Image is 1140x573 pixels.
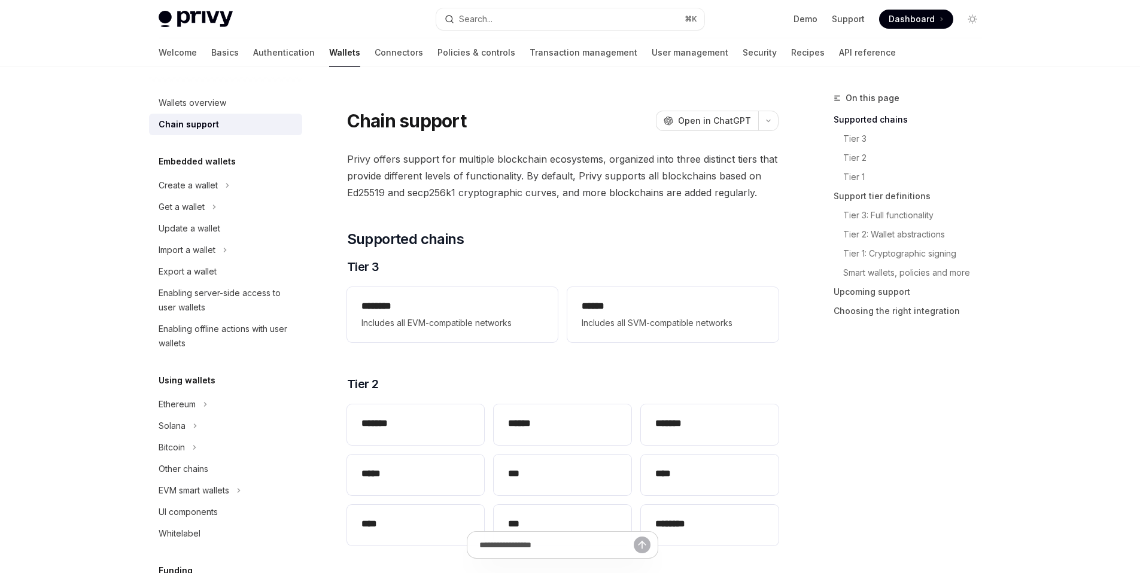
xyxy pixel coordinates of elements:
a: Recipes [791,38,825,67]
a: Export a wallet [149,261,302,282]
a: Tier 2: Wallet abstractions [843,225,992,244]
a: User management [652,38,728,67]
a: Demo [794,13,817,25]
span: Includes all SVM-compatible networks [582,316,764,330]
a: Tier 1 [843,167,992,187]
span: On this page [846,91,899,105]
a: Enabling server-side access to user wallets [149,282,302,318]
button: Toggle dark mode [963,10,982,29]
div: Enabling offline actions with user wallets [159,322,295,350]
a: Update a wallet [149,218,302,239]
a: Dashboard [879,10,953,29]
button: Send message [634,537,650,553]
a: Support tier definitions [834,187,992,206]
a: UI components [149,501,302,523]
div: EVM smart wallets [159,483,229,498]
button: Open in ChatGPT [656,111,758,131]
div: Bitcoin [159,440,185,455]
h1: Chain support [347,110,466,132]
a: Tier 2 [843,148,992,167]
div: UI components [159,505,218,519]
a: Upcoming support [834,282,992,301]
div: Enabling server-side access to user wallets [159,286,295,315]
a: Other chains [149,458,302,480]
a: Basics [211,38,239,67]
a: Support [832,13,865,25]
a: Transaction management [530,38,637,67]
span: Dashboard [889,13,935,25]
a: Security [743,38,777,67]
a: Policies & controls [437,38,515,67]
span: Tier 3 [347,258,379,275]
a: Chain support [149,114,302,135]
a: Enabling offline actions with user wallets [149,318,302,354]
span: Includes all EVM-compatible networks [361,316,543,330]
a: Wallets [329,38,360,67]
a: API reference [839,38,896,67]
a: Wallets overview [149,92,302,114]
a: Tier 3: Full functionality [843,206,992,225]
div: Chain support [159,117,219,132]
a: Tier 1: Cryptographic signing [843,244,992,263]
div: Create a wallet [159,178,218,193]
div: Whitelabel [159,526,200,541]
div: Solana [159,419,186,433]
div: Other chains [159,462,208,476]
a: Smart wallets, policies and more [843,263,992,282]
a: Supported chains [834,110,992,129]
div: Search... [459,12,493,26]
a: **** *Includes all SVM-compatible networks [567,287,778,342]
div: Import a wallet [159,243,215,257]
span: Tier 2 [347,376,379,392]
a: Choosing the right integration [834,301,992,321]
a: Whitelabel [149,523,302,544]
span: Supported chains [347,230,464,249]
div: Export a wallet [159,264,217,279]
a: Tier 3 [843,129,992,148]
span: ⌘ K [685,14,697,24]
button: Search...⌘K [436,8,704,30]
div: Wallets overview [159,96,226,110]
img: light logo [159,11,233,28]
h5: Embedded wallets [159,154,236,169]
a: Welcome [159,38,197,67]
div: Get a wallet [159,200,205,214]
span: Privy offers support for multiple blockchain ecosystems, organized into three distinct tiers that... [347,151,779,201]
div: Ethereum [159,397,196,412]
span: Open in ChatGPT [678,115,751,127]
a: Connectors [375,38,423,67]
a: Authentication [253,38,315,67]
div: Update a wallet [159,221,220,236]
h5: Using wallets [159,373,215,388]
a: **** ***Includes all EVM-compatible networks [347,287,558,342]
